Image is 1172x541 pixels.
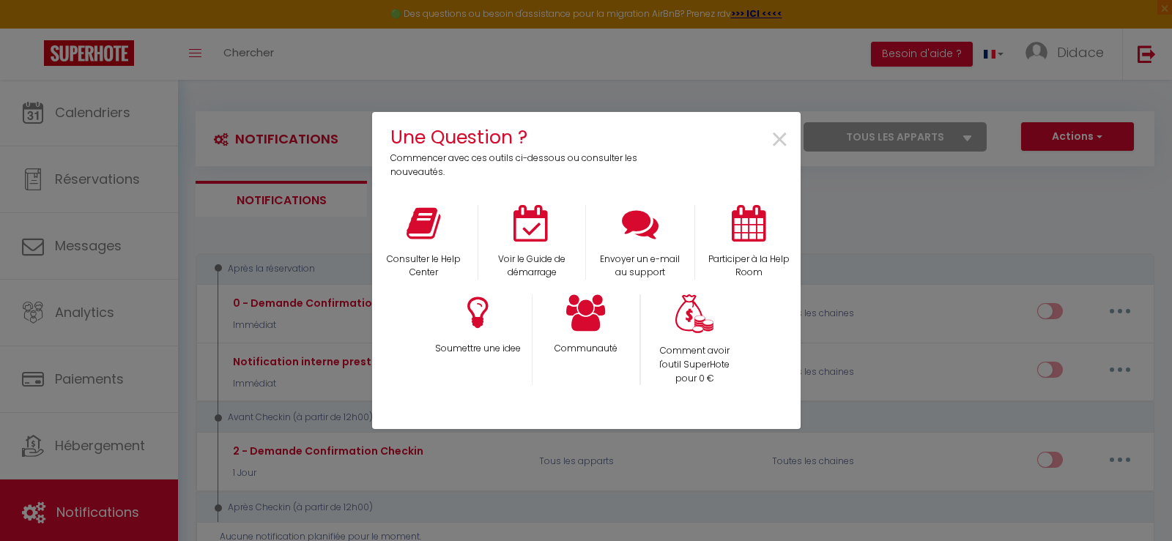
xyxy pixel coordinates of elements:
img: Money bag [675,294,713,333]
button: Close [770,124,790,157]
span: × [770,117,790,163]
p: Comment avoir l'outil SuperHote pour 0 € [650,344,739,386]
p: Soumettre une idee [433,342,522,356]
p: Participer à la Help Room [705,253,793,280]
p: Commencer avec ces outils ci-dessous ou consulter les nouveautés. [390,152,648,179]
p: Communauté [542,342,630,356]
p: Voir le Guide de démarrage [488,253,576,280]
h4: Une Question ? [390,123,648,152]
p: Consulter le Help Center [379,253,469,280]
p: Envoyer un e-mail au support [596,253,685,280]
